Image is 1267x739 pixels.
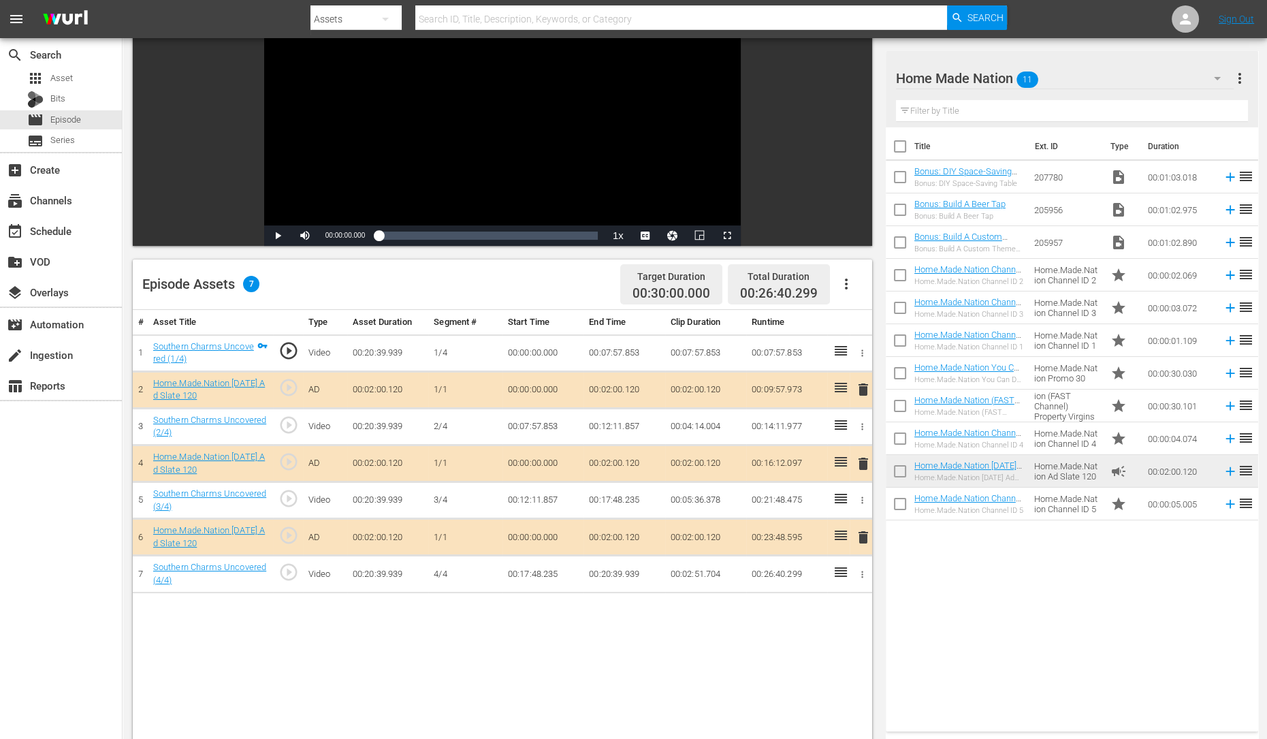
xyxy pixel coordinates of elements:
td: 205957 [1029,226,1104,259]
div: Home.Made.Nation Channel ID 5 [914,506,1024,515]
span: Automation [7,317,23,333]
div: Home.Made.Nation Channel ID 4 [914,441,1024,450]
span: play_circle_outline [278,562,299,582]
svg: Add to Episode [1223,497,1238,512]
span: 00:30:00.000 [632,286,710,302]
button: Play [264,225,291,246]
a: Home.Made.Nation [DATE] Ad Slate 120 [153,525,265,548]
svg: Add to Episode [1223,464,1238,479]
span: more_vert [1232,70,1248,87]
div: Bonus: DIY Space-Saving Table [914,179,1024,188]
td: 00:04:14.004 [665,408,746,445]
span: reorder [1238,299,1254,315]
span: Video [1110,234,1127,251]
div: Bits [27,91,44,108]
span: Video [1110,169,1127,185]
td: 00:02:00.120 [583,519,664,556]
td: 00:02:00.120 [1142,455,1217,488]
td: 00:00:02.069 [1142,259,1217,292]
img: ans4CAIJ8jUAAAAAAAAAAAAAAAAAAAAAAAAgQb4GAAAAAAAAAAAAAAAAAAAAAAAAJMjXAAAAAAAAAAAAAAAAAAAAAAAAgAT5G... [33,3,98,35]
a: Southern Charms Uncovered (1/4) [153,341,254,364]
span: Channels [7,193,23,209]
td: 00:00:30.030 [1142,357,1217,390]
td: 00:20:39.939 [583,556,664,593]
button: Captions [632,225,659,246]
a: Bonus: DIY Space-Saving Table [914,166,1017,187]
td: 00:07:57.853 [665,334,746,371]
svg: Add to Episode [1223,235,1238,250]
span: Video [1110,202,1127,218]
td: 4/4 [428,556,502,593]
span: Schedule [7,223,23,240]
span: Asset [27,70,44,87]
span: Overlays [7,285,23,301]
a: Home.Made.Nation [DATE] Ad Slate 120 [914,460,1022,481]
td: 3/4 [428,482,502,519]
th: Asset Title [148,310,274,335]
td: 00:16:12.097 [746,445,827,482]
div: Home.Made.Nation You Can Do It Promo 30 [914,375,1024,384]
td: 00:14:11.977 [746,408,827,445]
svg: Add to Episode [1223,170,1238,185]
td: Home.Made.Nation Promo 30 [1029,357,1104,390]
button: Jump To Time [659,225,686,246]
div: Total Duration [740,267,818,286]
td: 00:01:02.890 [1142,226,1217,259]
th: Segment # [428,310,502,335]
div: Home.Made.Nation (FAST Channel) Property Virgins Spot [914,408,1024,417]
svg: Add to Episode [1223,366,1238,381]
td: 00:00:01.109 [1142,324,1217,357]
td: Home.Made.Nation (FAST Channel) Property Virgins Spot [1029,390,1104,422]
div: Bonus: Build A Custom Themed Headboard [914,245,1024,253]
th: Asset Duration [347,310,428,335]
span: Promo [1110,496,1127,512]
td: 00:23:48.595 [746,519,827,556]
span: Promo [1110,365,1127,381]
span: 7 [243,276,259,292]
a: Home.Made.Nation You Can Do It Promo 30 [914,362,1023,383]
td: 00:00:00.000 [502,334,583,371]
span: play_circle_outline [278,341,299,361]
button: Playback Rate [605,225,632,246]
svg: Add to Episode [1223,202,1238,217]
td: Home.Made.Nation Ad Slate 120 [1029,455,1104,488]
a: Home.Made.Nation Channel ID 5 [914,493,1023,514]
span: Search [967,5,1004,30]
span: VOD [7,254,23,270]
span: delete [855,381,871,398]
span: Search [7,47,23,63]
td: 00:01:02.975 [1142,193,1217,226]
td: Video [303,482,347,519]
span: 00:26:40.299 [740,285,818,301]
div: Bonus: Build A Beer Tap [914,212,1006,221]
th: Type [1102,127,1140,166]
span: Promo [1110,398,1127,414]
span: play_circle_outline [278,488,299,509]
div: Home.Made.Nation [DATE] Ad Slate 120 [914,473,1024,482]
svg: Add to Episode [1223,431,1238,446]
td: 3 [133,408,148,445]
th: Title [914,127,1027,166]
td: 00:02:00.120 [347,519,428,556]
a: Southern Charms Uncovered (2/4) [153,415,266,438]
td: Home.Made.Nation Channel ID 1 [1029,324,1104,357]
div: Home.Made.Nation Channel ID 1 [914,343,1024,351]
span: reorder [1238,332,1254,348]
td: Home.Made.Nation Channel ID 4 [1029,422,1104,455]
a: Bonus: Build A Beer Tap [914,199,1006,209]
td: 00:07:57.853 [502,408,583,445]
td: 5 [133,482,148,519]
span: reorder [1238,397,1254,413]
span: reorder [1238,234,1254,250]
td: 00:07:57.853 [583,334,664,371]
td: 00:02:00.120 [583,371,664,408]
td: 00:09:57.973 [746,371,827,408]
svg: Add to Episode [1223,398,1238,413]
td: 1/1 [428,519,502,556]
span: reorder [1238,201,1254,217]
a: Bonus: Build A Custom Themed Headboard [914,232,1008,252]
th: # [133,310,148,335]
span: Series [27,133,44,149]
a: Home.Made.Nation (FAST Channel) Property Virgins Spot [914,395,1020,426]
span: reorder [1238,430,1254,446]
